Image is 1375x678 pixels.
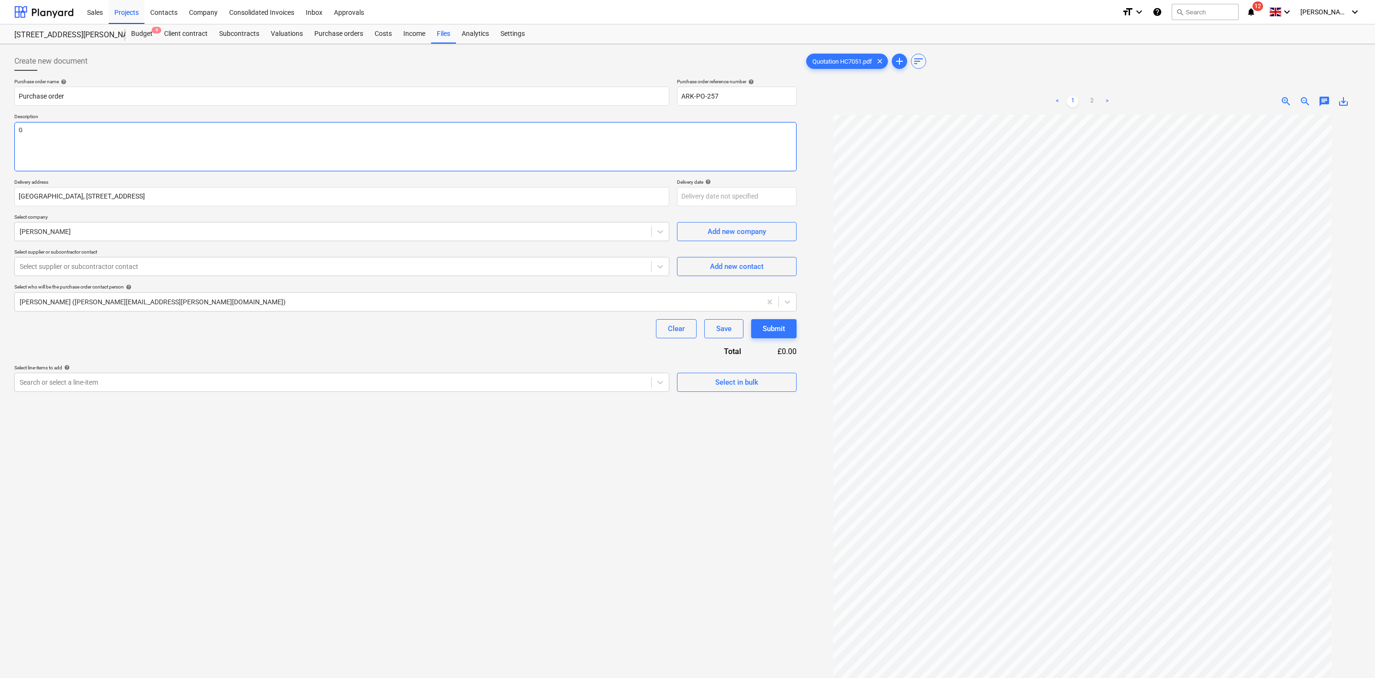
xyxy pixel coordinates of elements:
div: Add new company [708,225,766,238]
a: Valuations [265,24,309,44]
a: Next page [1101,96,1113,107]
div: Total [672,346,756,357]
p: Select supplier or subcontractor contact [14,249,669,257]
span: help [59,79,67,85]
div: Clear [668,322,685,335]
span: chat [1319,96,1330,107]
span: help [62,365,70,370]
div: Select in bulk [715,376,758,389]
button: Submit [751,319,797,338]
span: zoom_out [1299,96,1311,107]
div: Submit [763,322,785,335]
span: search [1176,8,1184,16]
a: Page 1 is your current page [1067,96,1078,107]
i: format_size [1122,6,1133,18]
textarea: G [14,122,797,171]
span: help [703,179,711,185]
span: help [124,284,132,290]
button: Select in bulk [677,373,797,392]
button: Add new company [677,222,797,241]
p: Select company [14,214,669,222]
div: Select who will be the purchase order contact person [14,284,797,290]
a: Analytics [456,24,495,44]
div: Budget [125,24,158,44]
p: Delivery address [14,179,669,187]
button: Add new contact [677,257,797,276]
span: zoom_in [1280,96,1292,107]
i: Knowledge base [1153,6,1162,18]
div: Purchase order reference number [677,78,797,85]
input: Delivery date not specified [677,187,797,206]
span: Quotation HC7051.pdf [807,58,878,65]
div: £0.00 [756,346,797,357]
span: sort [913,56,924,67]
div: Purchase order name [14,78,669,85]
a: Settings [495,24,531,44]
div: Add new contact [710,260,764,273]
button: Save [704,319,743,338]
div: Save [716,322,732,335]
span: clear [874,56,886,67]
div: Quotation HC7051.pdf [806,54,888,69]
input: Delivery address [14,187,669,206]
span: [PERSON_NAME] [1300,8,1348,16]
a: Files [431,24,456,44]
a: Costs [369,24,398,44]
iframe: Chat Widget [1327,632,1375,678]
a: Previous page [1052,96,1063,107]
span: 4 [152,27,161,33]
a: Subcontracts [213,24,265,44]
div: [STREET_ADDRESS][PERSON_NAME] [14,30,114,40]
span: add [894,56,905,67]
span: Create new document [14,56,88,67]
i: keyboard_arrow_down [1133,6,1145,18]
input: Document name [14,87,669,106]
a: Income [398,24,431,44]
a: Purchase orders [309,24,369,44]
a: Page 2 [1086,96,1098,107]
i: keyboard_arrow_down [1281,6,1293,18]
button: Search [1172,4,1239,20]
button: Clear [656,319,697,338]
input: Reference number [677,87,797,106]
span: save_alt [1338,96,1349,107]
a: Budget4 [125,24,158,44]
span: 12 [1253,1,1263,11]
div: Select line-items to add [14,365,669,371]
i: notifications [1246,6,1256,18]
a: Client contract [158,24,213,44]
div: Delivery date [677,179,797,185]
i: keyboard_arrow_down [1349,6,1361,18]
p: Description [14,113,797,122]
span: help [746,79,754,85]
